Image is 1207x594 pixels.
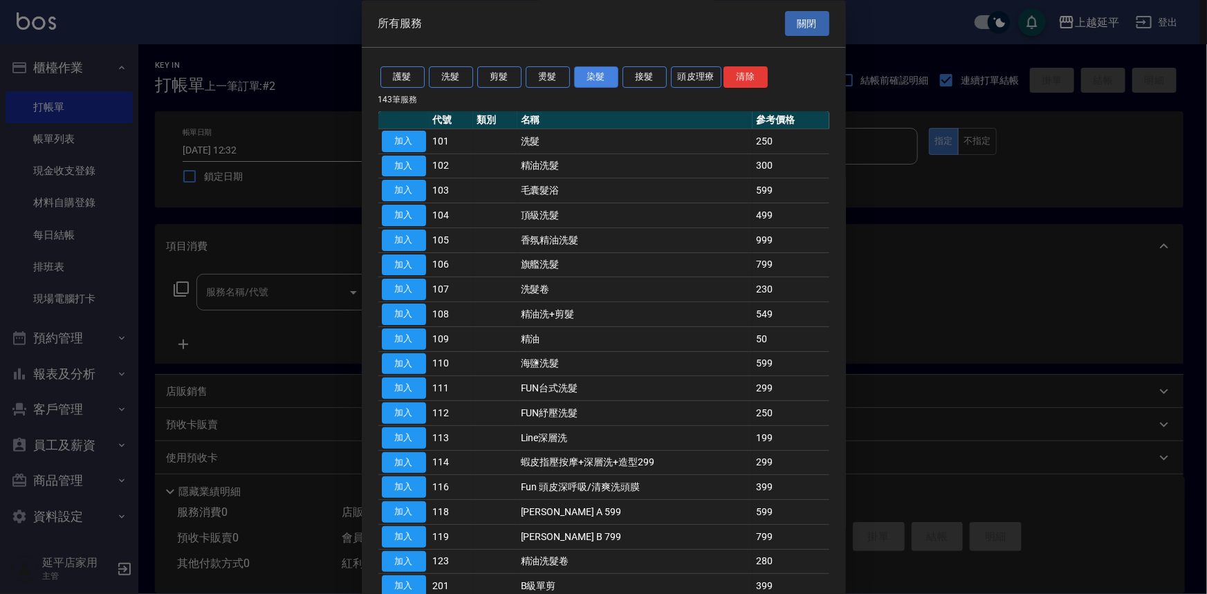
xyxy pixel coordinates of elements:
td: 399 [753,475,829,500]
td: 113 [430,426,474,451]
button: 加入 [382,205,426,227]
td: 101 [430,129,474,154]
button: 加入 [382,526,426,548]
td: 599 [753,500,829,525]
td: FUN台式洗髮 [517,376,753,401]
th: 名稱 [517,111,753,129]
button: 加入 [382,279,426,301]
td: Line深層洗 [517,426,753,451]
th: 代號 [430,111,474,129]
td: 499 [753,203,829,228]
td: 250 [753,401,829,426]
th: 參考價格 [753,111,829,129]
td: FUN紓壓洗髮 [517,401,753,426]
td: 111 [430,376,474,401]
button: 加入 [382,353,426,375]
button: 洗髮 [429,67,473,89]
button: 加入 [382,477,426,499]
button: 加入 [382,156,426,177]
td: 119 [430,525,474,550]
td: 280 [753,550,829,575]
button: 護髮 [380,67,425,89]
td: 123 [430,550,474,575]
button: 染髮 [574,67,618,89]
td: 107 [430,277,474,302]
button: 加入 [382,551,426,573]
td: 頂級洗髮 [517,203,753,228]
td: [PERSON_NAME] B 799 [517,525,753,550]
td: 299 [753,451,829,476]
button: 清除 [724,67,768,89]
td: 230 [753,277,829,302]
button: 加入 [382,180,426,202]
td: 799 [753,253,829,278]
td: 112 [430,401,474,426]
td: 250 [753,129,829,154]
td: 118 [430,500,474,525]
button: 頭皮理療 [671,67,722,89]
td: 精油洗髮 [517,154,753,179]
td: 114 [430,451,474,476]
td: 103 [430,178,474,203]
td: 999 [753,228,829,253]
button: 加入 [382,254,426,276]
td: 199 [753,426,829,451]
td: 300 [753,154,829,179]
button: 加入 [382,452,426,474]
td: Fun 頭皮深呼吸/清爽洗頭膜 [517,475,753,500]
td: 599 [753,178,829,203]
td: 109 [430,327,474,352]
td: 香氛精油洗髮 [517,228,753,253]
td: 精油洗髮卷 [517,550,753,575]
td: 洗髮 [517,129,753,154]
td: 102 [430,154,474,179]
th: 類別 [473,111,517,129]
button: 加入 [382,304,426,326]
td: 108 [430,302,474,327]
td: 110 [430,352,474,377]
button: 加入 [382,427,426,449]
button: 加入 [382,403,426,425]
td: 洗髮卷 [517,277,753,302]
td: [PERSON_NAME] A 599 [517,500,753,525]
button: 加入 [382,328,426,350]
button: 燙髮 [526,67,570,89]
td: 精油洗+剪髮 [517,302,753,327]
td: 799 [753,525,829,550]
td: 50 [753,327,829,352]
button: 剪髮 [477,67,522,89]
td: 104 [430,203,474,228]
button: 加入 [382,378,426,400]
td: 549 [753,302,829,327]
td: 精油 [517,327,753,352]
span: 所有服務 [378,17,423,30]
td: 旗艦洗髮 [517,253,753,278]
td: 599 [753,352,829,377]
td: 106 [430,253,474,278]
button: 關閉 [785,11,829,37]
td: 海鹽洗髮 [517,352,753,377]
button: 接髮 [623,67,667,89]
td: 299 [753,376,829,401]
p: 143 筆服務 [378,93,829,106]
button: 加入 [382,230,426,251]
td: 蝦皮指壓按摩+深層洗+造型299 [517,451,753,476]
button: 加入 [382,502,426,523]
button: 加入 [382,131,426,152]
td: 毛囊髮浴 [517,178,753,203]
td: 116 [430,475,474,500]
td: 105 [430,228,474,253]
